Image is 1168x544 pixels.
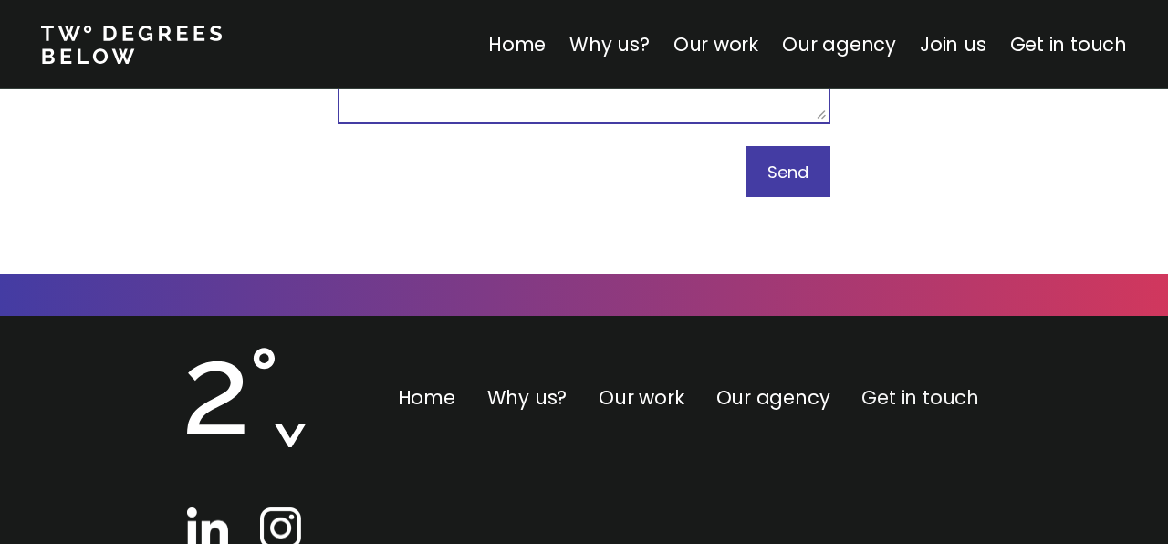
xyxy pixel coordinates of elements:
a: Get in touch [1010,31,1127,58]
a: Why us? [569,31,650,58]
a: Join us [920,31,986,58]
span: Send [767,161,808,183]
a: Our agency [782,31,896,58]
a: Get in touch [861,384,978,411]
a: Our work [673,31,758,58]
a: Why us? [487,384,568,411]
a: Our work [599,384,683,411]
a: Home [488,31,546,58]
a: Our agency [716,384,830,411]
button: Send [746,146,830,197]
a: Home [398,384,455,411]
